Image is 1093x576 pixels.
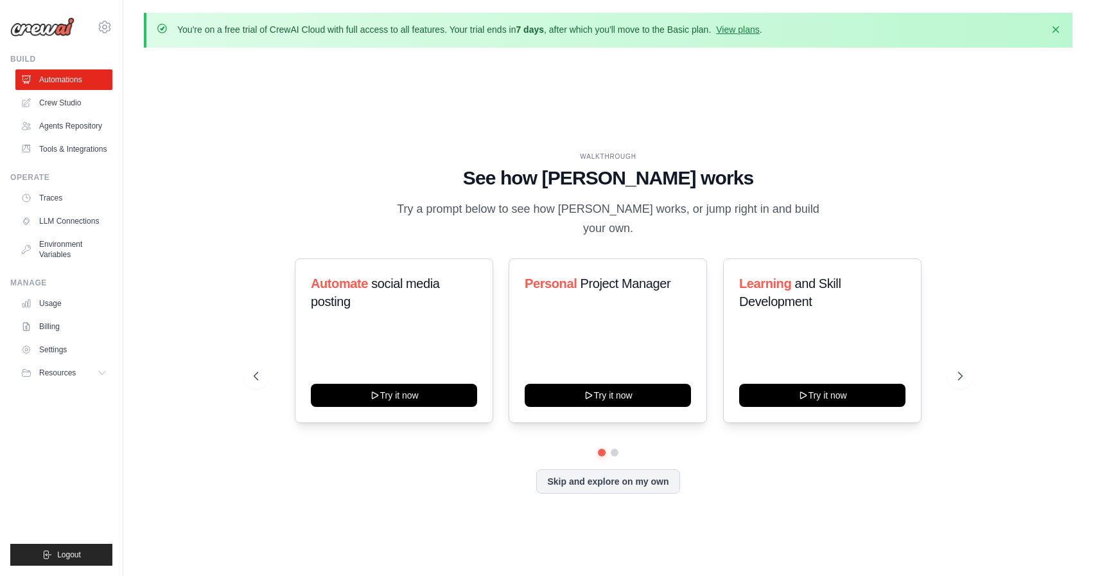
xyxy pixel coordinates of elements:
span: Personal [525,276,577,291]
a: LLM Connections [15,211,112,231]
span: social media posting [311,276,440,309]
a: Agents Repository [15,116,112,136]
span: Learning [739,276,791,291]
a: Tools & Integrations [15,139,112,159]
button: Logout [10,544,112,566]
a: Usage [15,293,112,314]
strong: 7 days [516,24,544,35]
button: Try it now [525,384,691,407]
span: Project Manager [581,276,671,291]
a: Traces [15,188,112,208]
p: You're on a free trial of CrewAI Cloud with full access to all features. Your trial ends in , aft... [177,23,762,36]
a: Automations [15,69,112,90]
a: View plans [716,24,759,35]
div: Manage [10,278,112,288]
div: WALKTHROUGH [254,152,963,161]
div: Build [10,54,112,64]
span: Logout [57,550,81,560]
a: Crew Studio [15,93,112,113]
button: Resources [15,363,112,383]
button: Try it now [311,384,477,407]
img: Logo [10,17,74,37]
h1: See how [PERSON_NAME] works [254,166,963,190]
span: and Skill Development [739,276,841,309]
button: Skip and explore on my own [536,469,679,494]
a: Settings [15,339,112,360]
a: Billing [15,316,112,337]
a: Environment Variables [15,234,112,265]
div: Operate [10,172,112,183]
button: Try it now [739,384,905,407]
p: Try a prompt below to see how [PERSON_NAME] works, or jump right in and build your own. [392,200,824,238]
span: Automate [311,276,368,291]
span: Resources [39,368,76,378]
